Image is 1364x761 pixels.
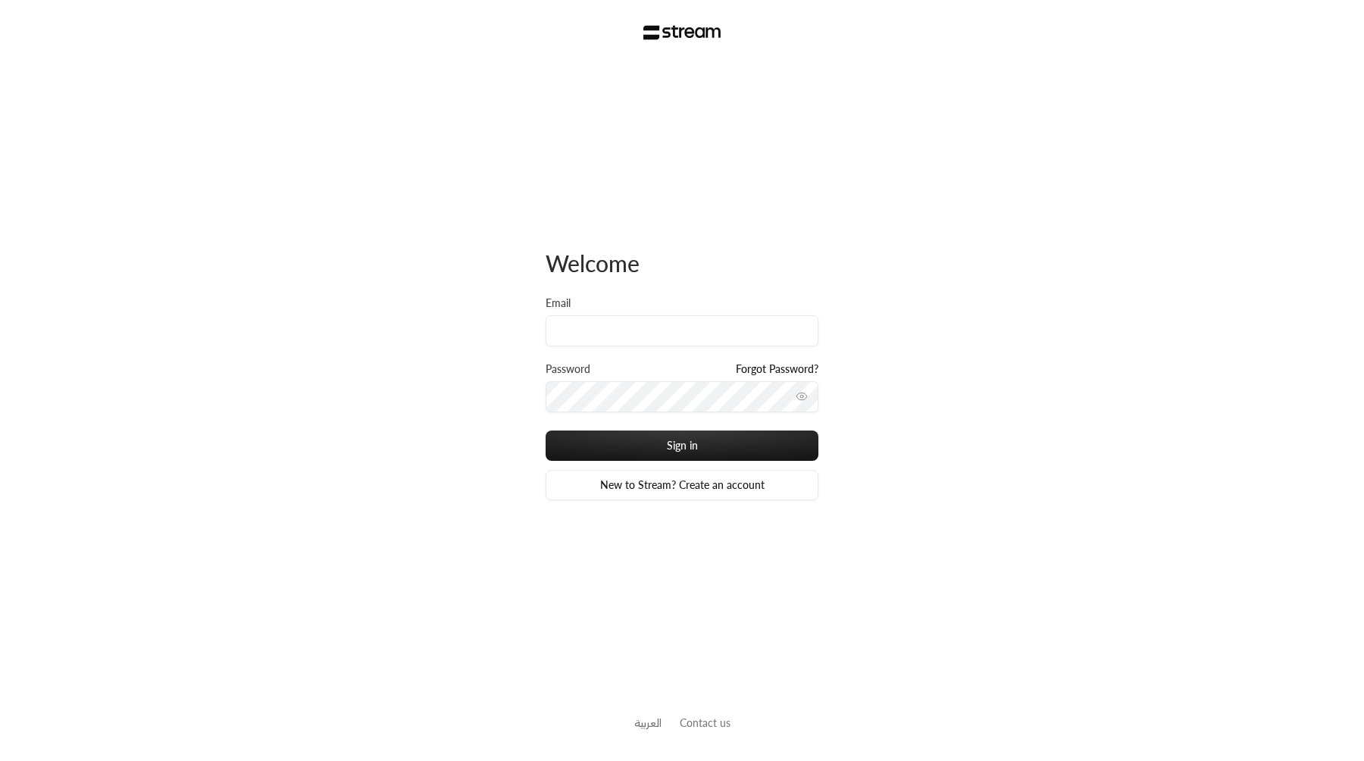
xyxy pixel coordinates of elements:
label: Password [546,362,590,377]
button: Contact us [680,715,730,731]
img: Stream Logo [643,25,721,40]
button: toggle password visibility [790,384,814,409]
a: Contact us [680,716,730,729]
a: New to Stream? Create an account [546,470,818,500]
a: Forgot Password? [736,362,818,377]
label: Email [546,296,571,311]
a: العربية [634,709,662,737]
span: Welcome [546,249,640,277]
button: Sign in [546,431,818,461]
